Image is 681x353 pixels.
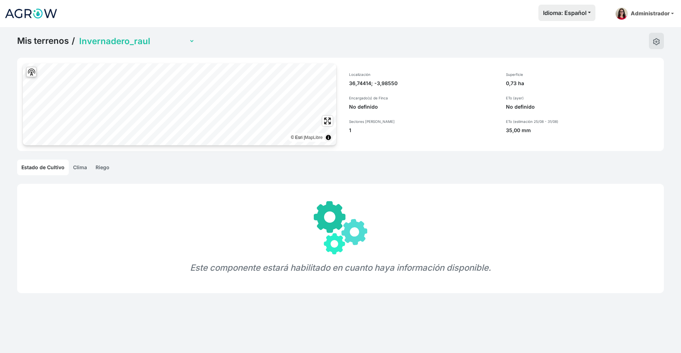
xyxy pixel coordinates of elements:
[653,38,660,45] img: edit
[506,127,659,134] p: 35,00 mm
[314,201,367,254] img: gears.svg
[613,5,677,23] a: Administrador
[17,160,69,175] a: Estado de Cultivo
[23,63,336,145] canvas: Map
[349,72,497,77] p: Localización
[506,119,659,124] p: ETo (estimación 25/08 - 31/08)
[349,80,497,87] p: 36,74414; -3,98550
[538,5,595,21] button: Idioma: Español
[324,133,333,142] summary: Toggle attribution
[72,36,75,46] span: /
[17,36,69,46] a: Mis terrenos
[78,36,195,47] select: Land Selector
[4,5,58,22] img: Logo
[190,263,491,273] em: Este componente estará habilitado en cuanto haya información disponible.
[349,127,497,134] p: 1
[349,95,497,100] p: Encargado(s) de Finca
[506,72,659,77] p: Superficie
[305,135,323,140] a: MapLibre
[322,116,333,126] button: Enter fullscreen
[27,68,36,77] img: Zoom to locations
[291,134,323,141] div: © Esri |
[506,80,659,87] p: 0,73 ha
[349,119,497,124] p: Sectores [PERSON_NAME]
[69,160,91,175] a: Clima
[506,95,659,100] p: ETo (ayer)
[506,103,659,110] p: No definido
[26,67,36,77] div: Fit to Bounds
[349,103,497,110] p: No definido
[615,7,628,20] img: admin-picture
[91,160,114,175] a: Riego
